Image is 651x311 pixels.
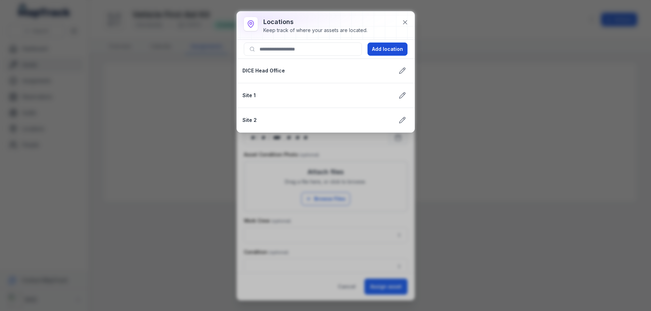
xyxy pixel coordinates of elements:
div: Keep track of where your assets are located. [263,27,367,34]
strong: DICE Head Office [242,67,389,74]
strong: Site 1 [242,92,389,99]
button: Add location [367,42,408,56]
h3: Locations [263,17,367,27]
strong: Site 2 [242,117,389,124]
